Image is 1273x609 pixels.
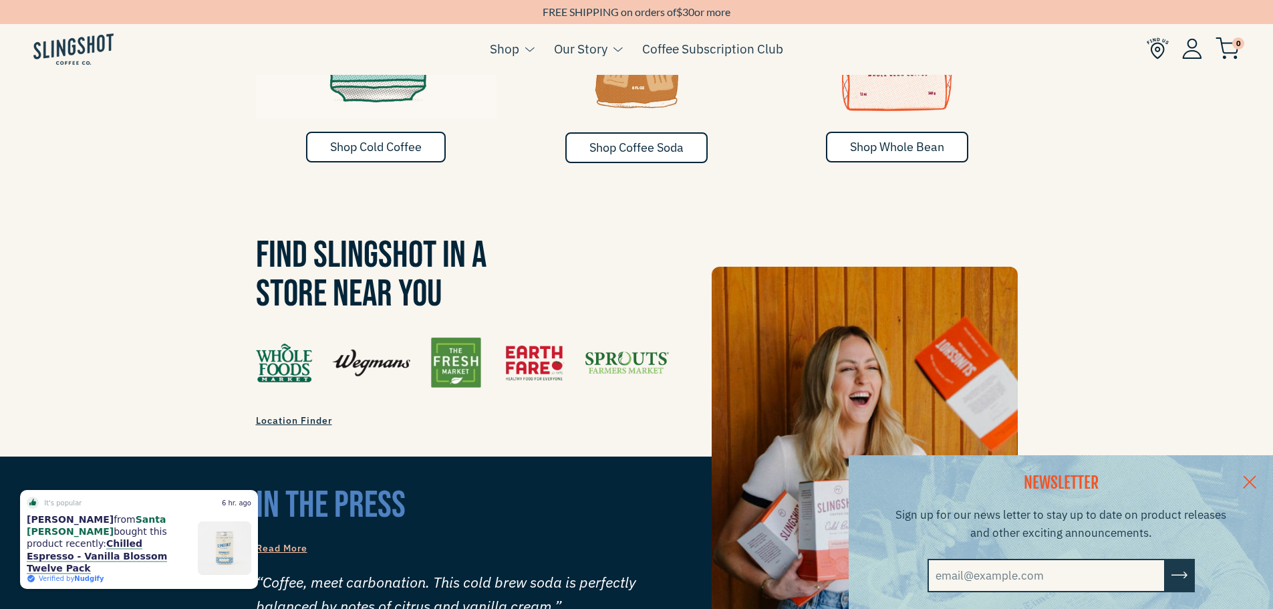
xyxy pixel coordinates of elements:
h2: NEWSLETTER [894,472,1228,495]
span: 30 [682,5,694,18]
a: Shop [490,39,519,59]
img: Find Us [1147,37,1169,59]
a: Coffee Subscription Club [642,39,783,59]
img: Account [1182,38,1202,59]
img: cart [1216,37,1240,59]
span: 0 [1232,37,1244,49]
span: Find Slingshot in a Store Near You [256,233,486,317]
a: Shop Coffee Soda [565,132,708,163]
span: Shop Coffee Soda [589,140,684,155]
span: Shop Whole Bean [850,139,944,154]
a: Shop Whole Bean [826,132,968,162]
p: Sign up for our news letter to stay up to date on product releases and other exciting announcements. [894,506,1228,542]
a: Location Finder [256,408,332,433]
a: Our Story [554,39,607,59]
span: $ [676,5,682,18]
span: Shop Cold Coffee [330,139,422,154]
input: email@example.com [928,559,1165,592]
a: 0 [1216,41,1240,57]
a: Shop Cold Coffee [306,132,446,162]
img: Find Us [256,338,669,388]
span: Location Finder [256,414,332,427]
